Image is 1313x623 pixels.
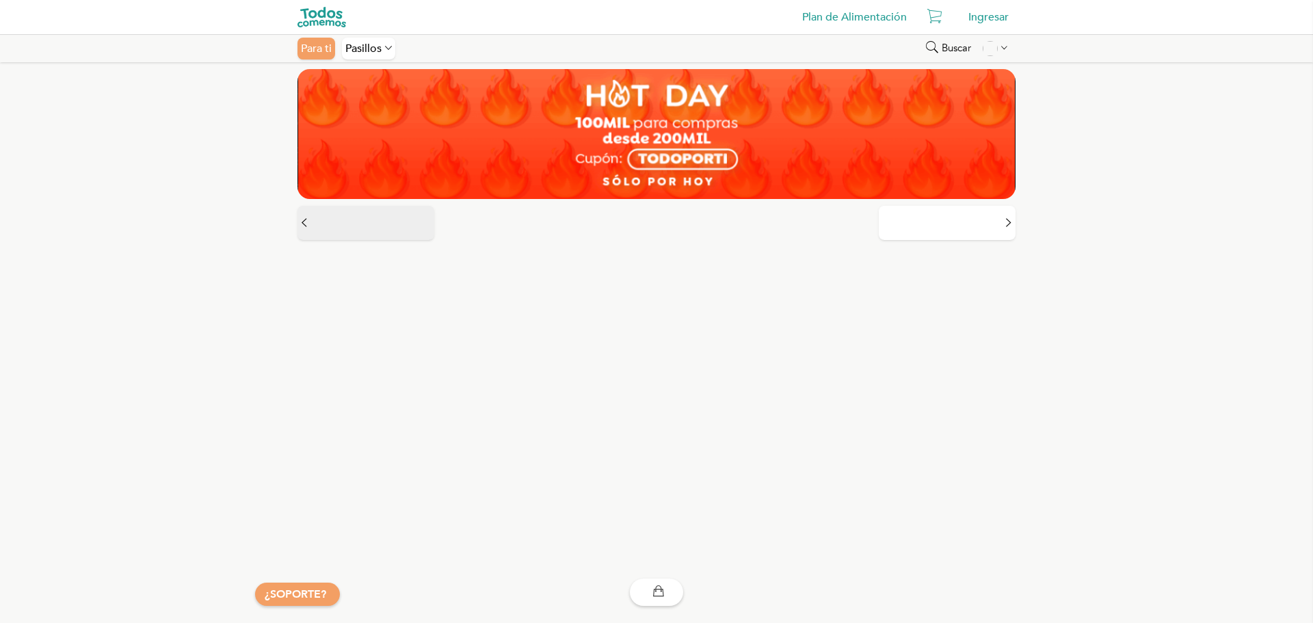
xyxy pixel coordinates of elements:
img: todoscomemos [297,7,346,27]
div: Ingresar [961,3,1016,31]
button: ¿SOPORTE? [255,583,340,606]
a: Plan de Alimentación [795,3,914,31]
div: Pasillos [342,38,395,59]
a: ¿SOPORTE? [265,587,326,602]
div: Para ti [297,38,335,59]
span: Buscar [942,42,971,54]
